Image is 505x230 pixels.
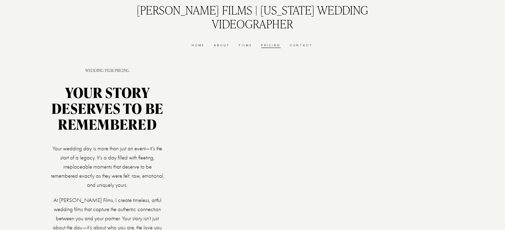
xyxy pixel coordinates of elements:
[214,43,230,48] a: About
[51,83,166,134] strong: Your Story Deserves to Be Remembered
[49,144,165,190] p: Your wedding day is more than just an event—it’s the start of a legacy. It’s a day filled with fl...
[192,43,205,48] a: Home
[137,2,369,31] a: [PERSON_NAME] Films | [US_STATE] Wedding Videographer
[239,43,252,48] a: Films
[290,43,313,48] a: Contact
[49,68,165,73] h1: Wedding Film pricing
[261,43,281,48] a: Pricing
